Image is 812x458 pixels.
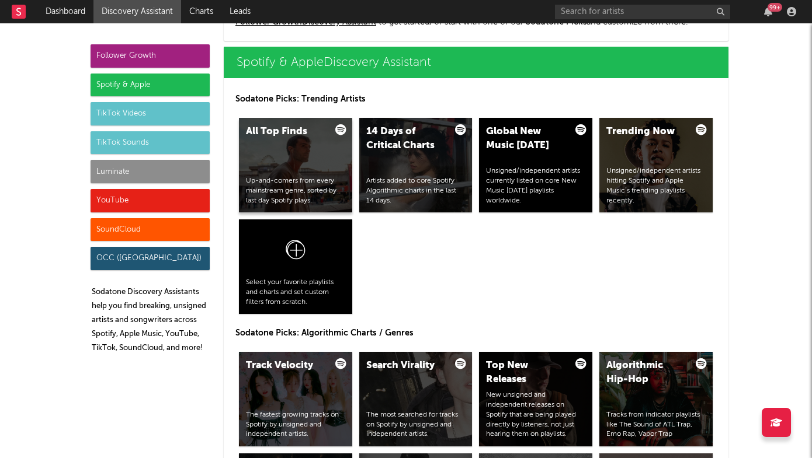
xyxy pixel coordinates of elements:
[606,410,706,439] div: Tracks from indicator playlists like The Sound of ATL Trap, Emo Rap, Vapor Trap
[479,352,592,446] a: Top New ReleasesNew unsigned and independent releases on Spotify that are being played directly b...
[91,74,210,97] div: Spotify & Apple
[486,125,565,153] div: Global New Music [DATE]
[235,326,717,340] p: Sodatone Picks: Algorithmic Charts / Genres
[91,218,210,242] div: SoundCloud
[599,118,713,212] a: Trending NowUnsigned/independent artists hitting Spotify and Apple Music’s trending playlists rec...
[606,359,686,387] div: Algorithmic Hip-Hop
[91,247,210,270] div: OCC ([GEOGRAPHIC_DATA])
[359,352,473,446] a: Search ViralityThe most searched for tracks on Spotify by unsigned and independent artists.
[92,285,210,355] p: Sodatone Discovery Assistants help you find breaking, unsigned artists and songwriters across Spo...
[366,176,466,205] div: Artists added to core Spotify Algorithmic charts in the last 14 days.
[764,7,772,16] button: 99+
[768,3,782,12] div: 99 +
[246,359,325,373] div: Track Velocity
[486,166,585,205] div: Unsigned/independent artists currently listed on core New Music [DATE] playlists worldwide.
[599,352,713,446] a: Algorithmic Hip-HopTracks from indicator playlists like The Sound of ATL Trap, Emo Rap, Vapor Trap
[246,410,345,439] div: The fastest growing tracks on Spotify by unsigned and independent artists.
[359,118,473,212] a: 14 Days of Critical ChartsArtists added to core Spotify Algorithmic charts in the last 14 days.
[91,160,210,183] div: Luminate
[246,278,345,307] div: Select your favorite playlists and charts and set custom filters from scratch.
[526,18,587,26] span: Sodatone Picks
[486,359,565,387] div: Top New Releases
[91,189,210,212] div: YouTube
[366,359,446,373] div: Search Virality
[91,44,210,68] div: Follower Growth
[91,102,210,125] div: TikTok Videos
[246,176,345,205] div: Up-and-comers from every mainstream genre, sorted by last day Spotify plays.
[479,118,592,212] a: Global New Music [DATE]Unsigned/independent artists currently listed on core New Music [DATE] pla...
[235,92,717,106] p: Sodatone Picks: Trending Artists
[366,125,446,153] div: 14 Days of Critical Charts
[235,18,376,26] a: Follower GrowthDiscovery Assistant
[239,352,352,446] a: Track VelocityThe fastest growing tracks on Spotify by unsigned and independent artists.
[246,125,325,139] div: All Top Finds
[239,118,352,212] a: All Top FindsUp-and-comers from every mainstream genre, sorted by last day Spotify plays.
[91,131,210,155] div: TikTok Sounds
[606,166,706,205] div: Unsigned/independent artists hitting Spotify and Apple Music’s trending playlists recently.
[555,5,730,19] input: Search for artists
[606,125,686,139] div: Trending Now
[239,219,352,314] a: Select your favorite playlists and charts and set custom filters from scratch.
[366,410,466,439] div: The most searched for tracks on Spotify by unsigned and independent artists.
[486,390,585,439] div: New unsigned and independent releases on Spotify that are being played directly by listeners, not...
[224,47,728,78] a: Spotify & AppleDiscovery Assistant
